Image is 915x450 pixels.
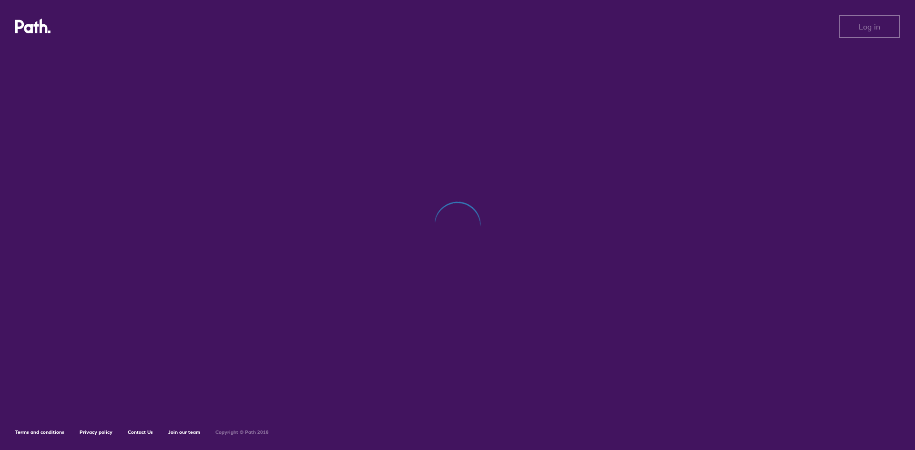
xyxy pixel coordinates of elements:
[839,15,900,38] button: Log in
[80,429,112,435] a: Privacy policy
[15,429,64,435] a: Terms and conditions
[859,22,880,31] span: Log in
[128,429,153,435] a: Contact Us
[215,430,269,435] h6: Copyright © Path 2018
[168,429,200,435] a: Join our team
